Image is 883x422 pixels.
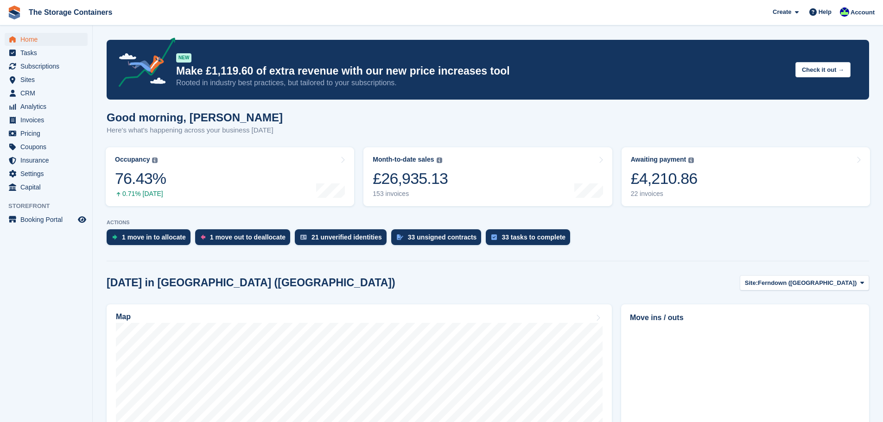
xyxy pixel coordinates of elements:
[373,169,448,188] div: £26,935.13
[20,213,76,226] span: Booking Portal
[20,181,76,194] span: Capital
[5,60,88,73] a: menu
[111,38,176,90] img: price-adjustments-announcement-icon-8257ccfd72463d97f412b2fc003d46551f7dbcb40ab6d574587a9cd5c0d94...
[819,7,832,17] span: Help
[486,229,575,250] a: 33 tasks to complete
[758,278,857,288] span: Ferndown ([GEOGRAPHIC_DATA])
[122,233,186,241] div: 1 move in to allocate
[115,169,166,188] div: 76.43%
[295,229,391,250] a: 21 unverified identities
[152,157,158,163] img: icon-info-grey-7440780725fd019a000dd9b08b2336e03edf1995a4989e88bcd33f0948082b44.svg
[8,202,92,211] span: Storefront
[76,214,88,225] a: Preview store
[745,278,758,288] span: Site:
[5,154,88,167] a: menu
[630,312,860,323] h2: Move ins / outs
[5,113,88,126] a: menu
[20,87,76,100] span: CRM
[773,7,791,17] span: Create
[115,156,150,164] div: Occupancy
[408,233,477,241] div: 33 unsigned contracts
[20,73,76,86] span: Sites
[176,78,788,88] p: Rooted in industry best practices, but tailored to your subscriptions.
[5,167,88,180] a: menu
[5,127,88,140] a: menu
[502,233,565,241] div: 33 tasks to complete
[112,234,117,240] img: move_ins_to_allocate_icon-fdf77a2bb77ea45bf5b3d319d69a93e2d87916cf1d5bf7949dd705db3b84f3ca.svg
[107,125,283,136] p: Here's what's happening across your business [DATE]
[631,169,698,188] div: £4,210.86
[631,190,698,198] div: 22 invoices
[107,229,195,250] a: 1 move in to allocate
[795,62,851,77] button: Check it out →
[397,234,403,240] img: contract_signature_icon-13c848040528278c33f63329250d36e43548de30e8caae1d1a13099fd9432cc5.svg
[491,234,497,240] img: task-75834270c22a3079a89374b754ae025e5fb1db73e45f91037f5363f120a921f8.svg
[7,6,21,19] img: stora-icon-8386f47178a22dfd0bd8f6a31ec36ba5ce8667c1dd55bd0f319d3a0aa187defe.svg
[5,87,88,100] a: menu
[195,229,295,250] a: 1 move out to deallocate
[300,234,307,240] img: verify_identity-adf6edd0f0f0b5bbfe63781bf79b02c33cf7c696d77639b501bdc392416b5a36.svg
[311,233,382,241] div: 21 unverified identities
[20,33,76,46] span: Home
[176,53,191,63] div: NEW
[20,140,76,153] span: Coupons
[115,190,166,198] div: 0.71% [DATE]
[5,140,88,153] a: menu
[20,100,76,113] span: Analytics
[437,157,442,163] img: icon-info-grey-7440780725fd019a000dd9b08b2336e03edf1995a4989e88bcd33f0948082b44.svg
[20,60,76,73] span: Subscriptions
[5,213,88,226] a: menu
[840,7,849,17] img: Stacy Williams
[20,113,76,126] span: Invoices
[5,33,88,46] a: menu
[176,64,788,78] p: Make £1,119.60 of extra revenue with our new price increases tool
[373,156,434,164] div: Month-to-date sales
[20,46,76,59] span: Tasks
[5,73,88,86] a: menu
[107,111,283,124] h1: Good morning, [PERSON_NAME]
[5,181,88,194] a: menu
[373,190,448,198] div: 153 invoices
[20,167,76,180] span: Settings
[622,147,870,206] a: Awaiting payment £4,210.86 22 invoices
[391,229,486,250] a: 33 unsigned contracts
[25,5,116,20] a: The Storage Containers
[116,313,131,321] h2: Map
[201,234,205,240] img: move_outs_to_deallocate_icon-f764333ba52eb49d3ac5e1228854f67142a1ed5810a6f6cc68b1a99e826820c5.svg
[20,127,76,140] span: Pricing
[363,147,612,206] a: Month-to-date sales £26,935.13 153 invoices
[106,147,354,206] a: Occupancy 76.43% 0.71% [DATE]
[20,154,76,167] span: Insurance
[688,157,694,163] img: icon-info-grey-7440780725fd019a000dd9b08b2336e03edf1995a4989e88bcd33f0948082b44.svg
[5,100,88,113] a: menu
[210,233,286,241] div: 1 move out to deallocate
[5,46,88,59] a: menu
[107,220,869,226] p: ACTIONS
[107,277,395,289] h2: [DATE] in [GEOGRAPHIC_DATA] ([GEOGRAPHIC_DATA])
[740,275,869,290] button: Site: Ferndown ([GEOGRAPHIC_DATA])
[631,156,686,164] div: Awaiting payment
[851,8,875,17] span: Account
